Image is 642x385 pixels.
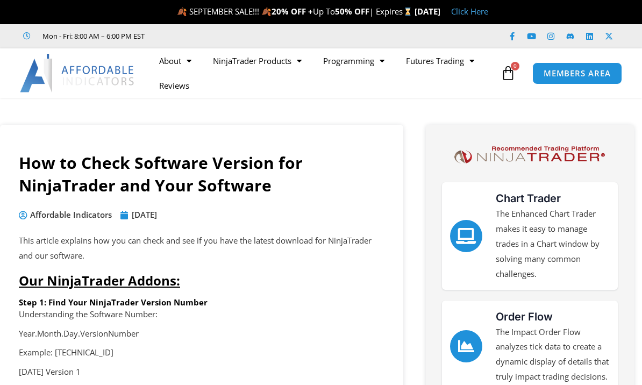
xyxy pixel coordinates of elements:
p: The Impact Order Flow analyzes tick data to create a dynamic display of details that truly impact... [496,325,610,384]
strong: 20% OFF + [272,6,313,17]
a: Programming [312,48,395,73]
p: [DATE] Version 1 [19,365,384,380]
a: 0 [484,58,532,89]
a: NinjaTrader Products [202,48,312,73]
img: NinjaTrader Logo | Affordable Indicators – NinjaTrader [451,144,609,166]
span: Our NinjaTrader Addons: [19,272,180,289]
p: Understanding the Software Number: [19,307,384,322]
a: Chart Trader [496,192,561,205]
h6: Step 1: Find Your NinjaTrader Version Number [19,297,384,308]
p: Example: [TECHNICAL_ID] [19,345,384,360]
span: 🍂 SEPTEMBER SALE!!! 🍂 Up To | Expires [177,6,414,17]
nav: Menu [148,48,498,98]
a: Futures Trading [395,48,485,73]
a: MEMBERS AREA [532,62,622,84]
time: [DATE] [132,209,157,220]
h1: How to Check Software Version for NinjaTrader and Your Software [19,152,384,197]
strong: [DATE] [415,6,440,17]
span: 0 [511,62,519,70]
span: MEMBERS AREA [544,69,611,77]
iframe: Customer reviews powered by Trustpilot [160,31,321,41]
a: Order Flow [496,310,553,323]
a: Order Flow [450,330,482,362]
a: Reviews [148,73,200,98]
a: Click Here [451,6,488,17]
p: This article explains how you can check and see if you have the latest download for NinjaTrader a... [19,233,384,263]
p: Year.Month.Day.VersionNumber [19,326,384,341]
img: ⌛ [404,8,412,16]
span: Mon - Fri: 8:00 AM – 6:00 PM EST [40,30,145,42]
a: Chart Trader [450,220,482,252]
a: About [148,48,202,73]
img: LogoAI | Affordable Indicators – NinjaTrader [20,54,135,92]
span: Affordable Indicators [27,208,112,223]
p: The Enhanced Chart Trader makes it easy to manage trades in a Chart window by solving many common... [496,206,610,281]
strong: 50% OFF [335,6,369,17]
